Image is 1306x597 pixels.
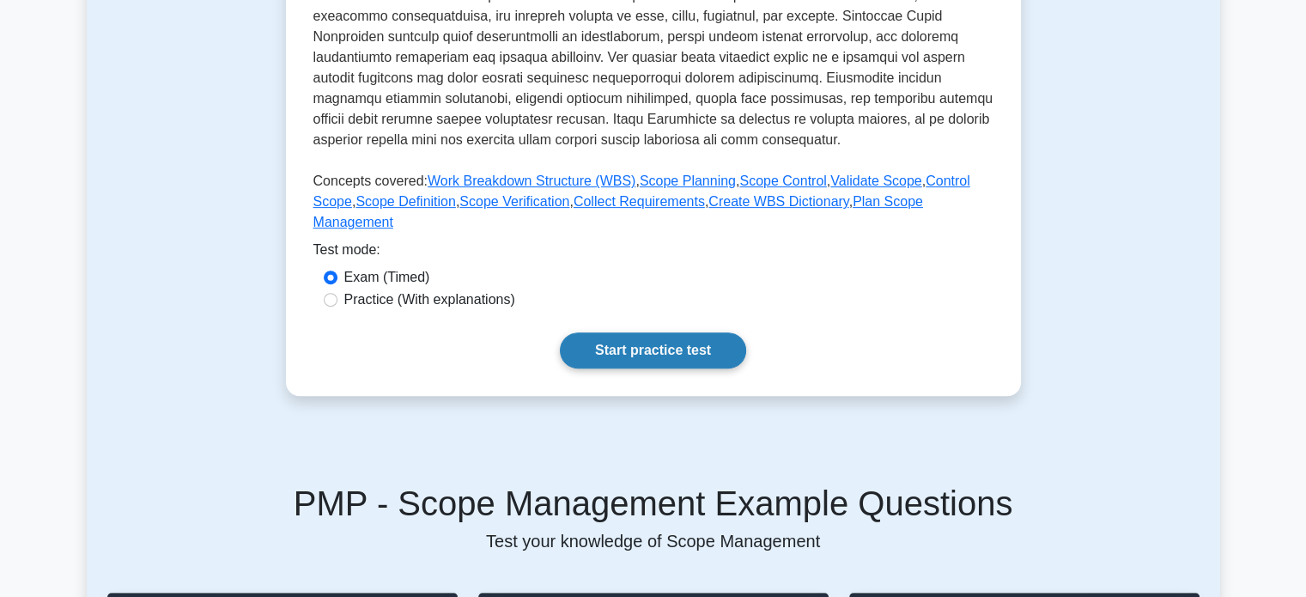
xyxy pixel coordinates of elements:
a: Scope Definition [355,194,456,209]
a: Scope Control [739,174,826,188]
a: Create WBS Dictionary [708,194,848,209]
a: Work Breakdown Structure (WBS) [428,174,635,188]
p: Concepts covered: , , , , , , , , , [313,171,993,240]
h5: PMP - Scope Management Example Questions [107,483,1200,524]
a: Collect Requirements [574,194,705,209]
p: Test your knowledge of Scope Management [107,531,1200,551]
a: Scope Planning [640,174,736,188]
a: Validate Scope [830,174,921,188]
a: Start practice test [560,332,746,369]
a: Scope Verification [459,194,569,209]
label: Practice (With explanations) [344,289,515,310]
div: Test mode: [313,240,993,267]
label: Exam (Timed) [344,267,430,288]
